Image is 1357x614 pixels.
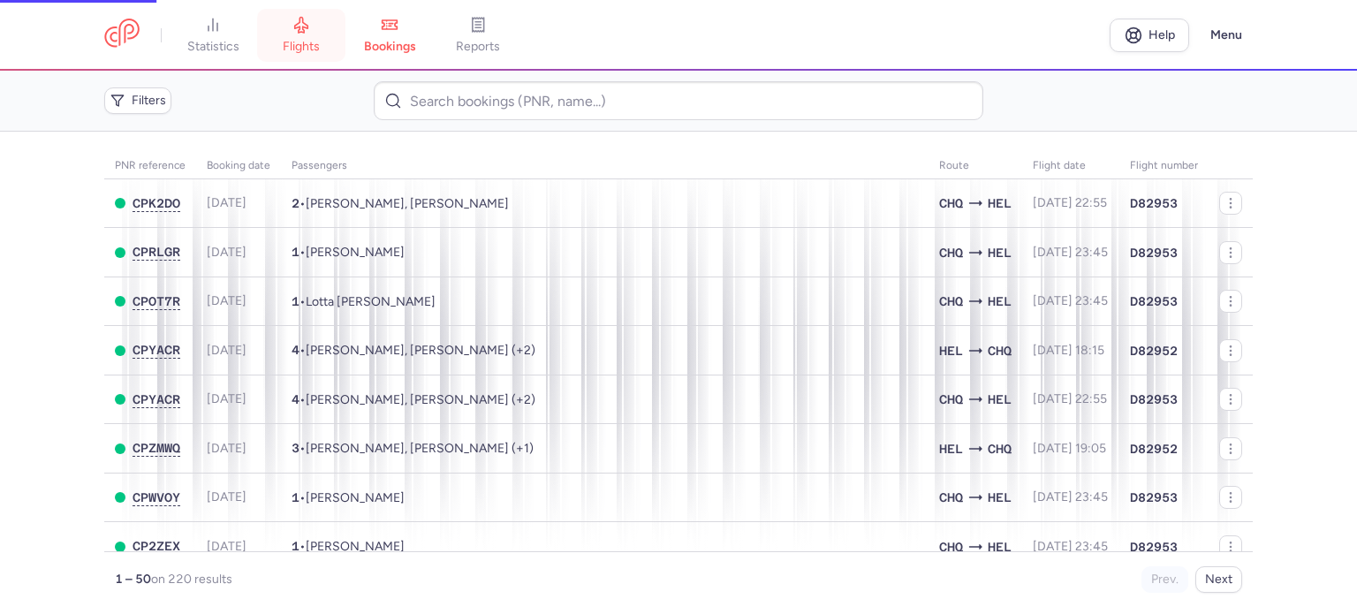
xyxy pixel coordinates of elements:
[306,343,535,358] span: Andrey PISKUNOV, Evgeniia SAFRONOVA, Zakhar PISKUNOV, Mariia PISKUNOVA
[207,539,246,554] span: [DATE]
[292,392,535,407] span: •
[306,392,535,407] span: Andrey PISKUNOV, Evgeniia SAFRONOVA, Zakhar PISKUNOV, Mariia PISKUNOVA
[939,439,963,459] span: HEL
[207,391,246,406] span: [DATE]
[292,196,299,210] span: 2
[1110,19,1189,52] a: Help
[133,539,180,554] button: CP2ZEX
[133,245,180,259] span: CPRLGR
[292,441,299,455] span: 3
[187,39,239,55] span: statistics
[306,294,436,309] span: Lotta KNUUTILA
[169,16,257,55] a: statistics
[292,490,405,505] span: •
[1033,489,1108,504] span: [DATE] 23:45
[292,245,405,260] span: •
[306,490,405,505] span: Mohammad Yones REZAEI
[207,195,246,210] span: [DATE]
[1195,566,1242,593] button: Next
[1130,342,1178,360] span: D82952
[133,196,180,210] span: CPK2DO
[133,441,180,456] button: CPZMWQ
[133,245,180,260] button: CPRLGR
[374,81,982,120] input: Search bookings (PNR, name...)
[292,539,405,554] span: •
[292,196,509,211] span: •
[988,292,1012,311] span: HEL
[292,392,299,406] span: 4
[939,243,963,262] span: CHQ
[345,16,434,55] a: bookings
[939,488,963,507] span: CHQ
[456,39,500,55] span: reports
[1022,153,1119,179] th: flight date
[1033,391,1107,406] span: [DATE] 22:55
[133,343,180,357] span: CPYACR
[104,153,196,179] th: PNR reference
[292,294,299,308] span: 1
[988,243,1012,262] span: HEL
[1033,195,1107,210] span: [DATE] 22:55
[306,539,405,554] span: Roman ZHIGUN
[306,441,534,456] span: Georgios VERNADAKIS, Eleni GRYPAIOU, Iosif VERNADAKIS
[207,245,246,260] span: [DATE]
[1130,538,1178,556] span: D82953
[133,392,180,407] button: CPYACR
[1033,293,1108,308] span: [DATE] 23:45
[988,537,1012,557] span: HEL
[939,292,963,311] span: CHQ
[207,489,246,504] span: [DATE]
[132,94,166,108] span: Filters
[1119,153,1209,179] th: Flight number
[1130,292,1178,310] span: D82953
[207,293,246,308] span: [DATE]
[133,196,180,211] button: CPK2DO
[1141,566,1188,593] button: Prev.
[207,441,246,456] span: [DATE]
[292,294,436,309] span: •
[104,87,171,114] button: Filters
[292,441,534,456] span: •
[1149,28,1175,42] span: Help
[133,490,180,505] button: CPWVOY
[292,245,299,259] span: 1
[151,572,232,587] span: on 220 results
[434,16,522,55] a: reports
[1033,245,1108,260] span: [DATE] 23:45
[1033,343,1104,358] span: [DATE] 18:15
[1130,194,1178,212] span: D82953
[939,193,963,213] span: CHQ
[988,439,1012,459] span: CHQ
[133,294,180,308] span: CPOT7R
[364,39,416,55] span: bookings
[939,537,963,557] span: CHQ
[939,341,963,360] span: HEL
[133,392,180,406] span: CPYACR
[133,441,180,455] span: CPZMWQ
[283,39,320,55] span: flights
[133,294,180,309] button: CPOT7R
[257,16,345,55] a: flights
[1033,441,1106,456] span: [DATE] 19:05
[306,245,405,260] span: Laura HEIKKILAE
[1130,390,1178,408] span: D82953
[292,539,299,553] span: 1
[929,153,1022,179] th: Route
[1130,489,1178,506] span: D82953
[207,343,246,358] span: [DATE]
[104,19,140,51] a: CitizenPlane red outlined logo
[1130,440,1178,458] span: D82952
[1200,19,1253,52] button: Menu
[133,343,180,358] button: CPYACR
[939,390,963,409] span: CHQ
[988,341,1012,360] span: CHQ
[988,390,1012,409] span: HEL
[133,539,180,553] span: CP2ZEX
[988,488,1012,507] span: HEL
[133,490,180,504] span: CPWVOY
[281,153,929,179] th: Passengers
[1130,244,1178,262] span: D82953
[196,153,281,179] th: Booking date
[988,193,1012,213] span: HEL
[292,490,299,504] span: 1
